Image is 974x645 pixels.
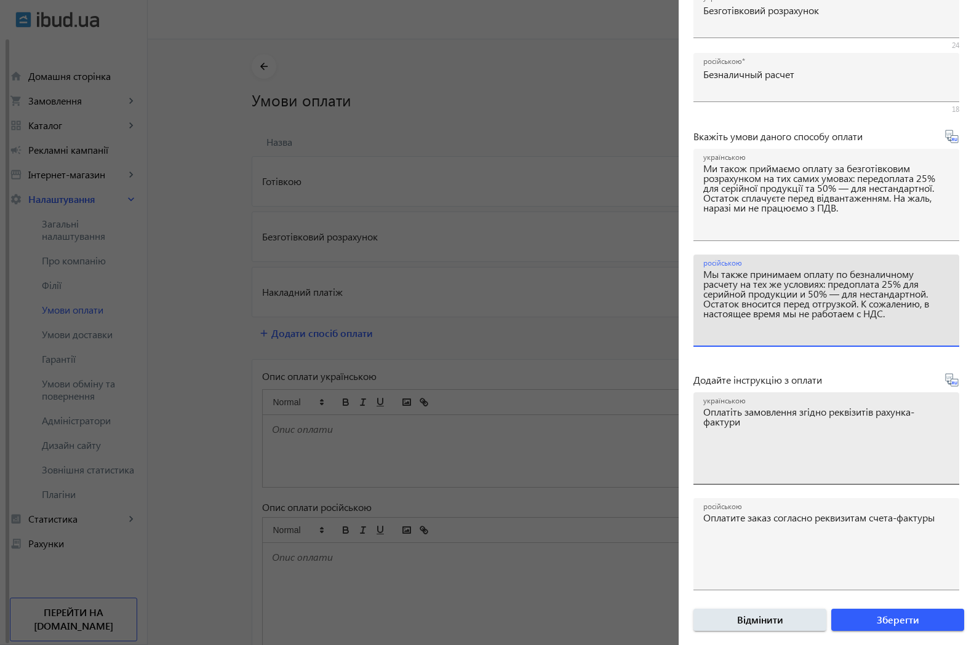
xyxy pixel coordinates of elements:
span: Додайте інструкцію з оплати [693,373,822,387]
span: Зберегти [877,613,919,627]
button: Зберегти [831,609,964,631]
button: Відмінити [693,609,826,631]
span: Відмінити [737,613,783,627]
span: Вкажіть умови даного способу оплати [693,130,863,143]
mat-label: російською [703,57,741,66]
mat-label: російською [703,502,741,512]
mat-label: українською [703,152,745,162]
mat-label: українською [703,396,745,406]
svg-icon: Перекласти на рос. [944,373,959,387]
svg-icon: Перекласти на рос. [944,129,959,144]
mat-label: російською [703,258,741,268]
